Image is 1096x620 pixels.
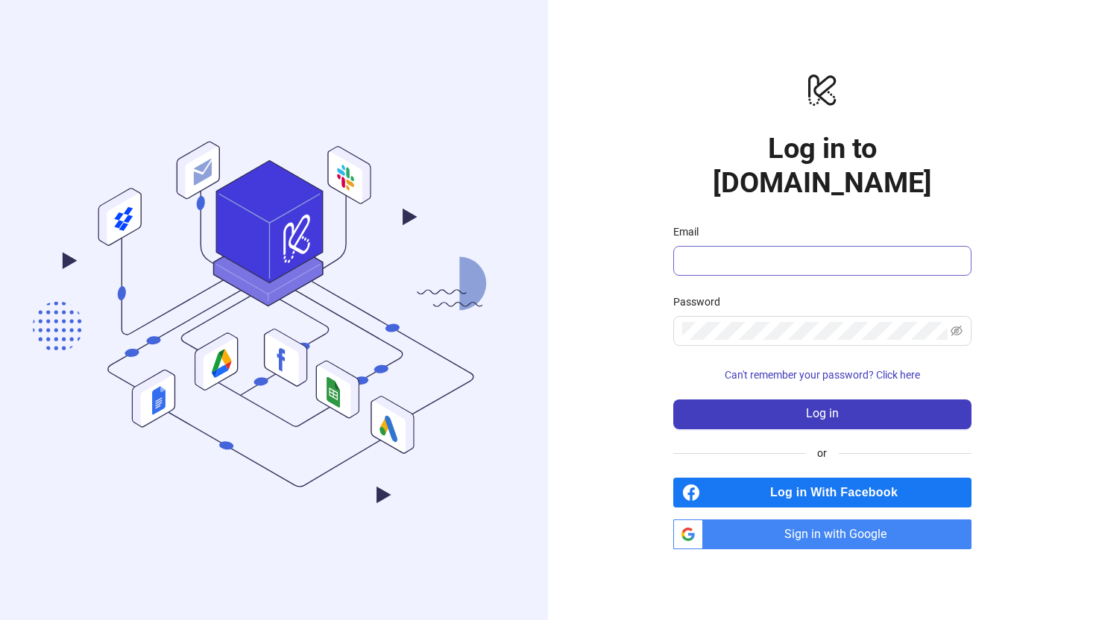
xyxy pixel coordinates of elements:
h1: Log in to [DOMAIN_NAME] [673,131,971,200]
a: Can't remember your password? Click here [673,369,971,381]
a: Sign in with Google [673,519,971,549]
label: Email [673,224,708,240]
button: Can't remember your password? Click here [673,364,971,387]
span: Sign in with Google [709,519,971,549]
span: Log in [806,407,839,420]
input: Password [682,322,948,340]
span: Log in With Facebook [706,478,971,507]
input: Email [682,252,960,270]
span: or [805,445,839,461]
span: eye-invisible [951,325,963,337]
label: Password [673,294,730,310]
button: Log in [673,399,971,429]
a: Log in With Facebook [673,478,971,507]
span: Can't remember your password? Click here [725,369,920,381]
